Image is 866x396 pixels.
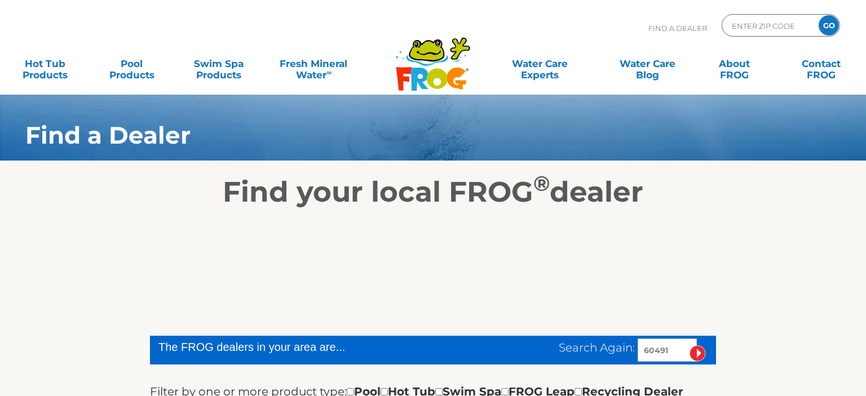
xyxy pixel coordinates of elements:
[648,14,707,42] p: Find A Dealer
[485,52,594,75] a: Water CareExperts
[533,171,550,196] sup: ®
[819,15,839,35] input: GO
[185,52,253,75] a: Swim SpaProducts
[158,339,438,355] div: The FROG dealers in your area are...
[25,122,772,149] h1: Find a Dealer
[700,52,768,75] a: AboutFROG
[690,345,706,362] input: Submit
[98,52,166,75] a: PoolProducts
[559,341,635,354] span: Search Again:
[614,52,682,75] a: Water CareBlog
[11,52,79,75] a: Hot TubProducts
[326,68,332,77] sup: ∞
[390,23,476,91] img: Frog Products Logo
[787,52,855,75] a: ContactFROG
[8,175,858,209] h2: Find your local FROG dealer
[272,52,356,75] a: Fresh MineralWater∞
